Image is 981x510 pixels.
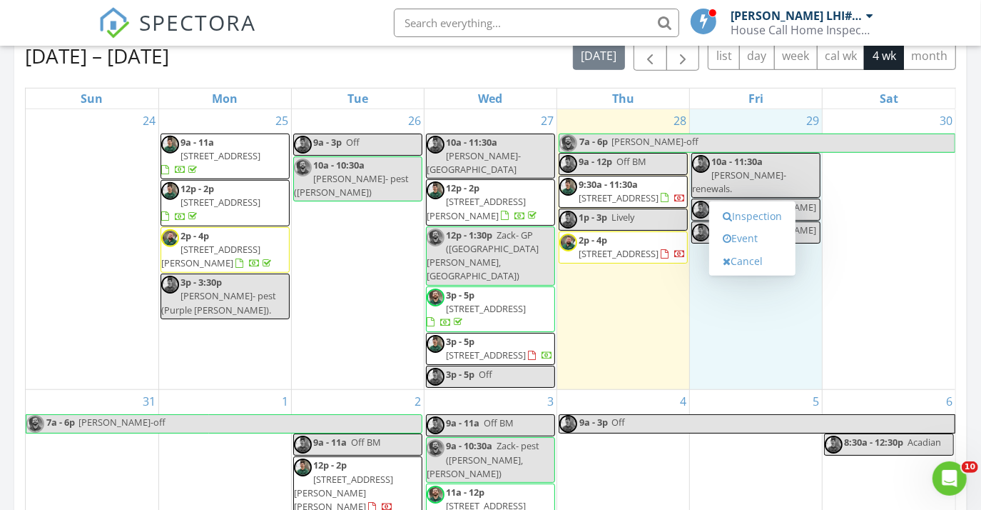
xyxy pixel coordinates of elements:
span: 9a - 12p [579,155,612,168]
td: Go to August 30, 2025 [823,109,955,390]
input: Search everything... [394,9,679,37]
a: Go to August 28, 2025 [671,109,689,132]
img: img_5568.jpg [427,289,444,306]
td: Go to August 25, 2025 [158,109,291,390]
span: [PERSON_NAME]-renewals. [692,169,786,195]
a: SPECTORA [98,19,257,49]
span: Lively [611,211,634,224]
a: Go to August 30, 2025 [937,109,955,132]
a: Cancel [716,250,789,273]
img: img_5569.jpg [559,415,577,433]
span: [PERSON_NAME]-off [611,135,698,148]
a: Go to August 26, 2025 [405,109,424,132]
td: Go to August 26, 2025 [291,109,424,390]
a: 12p - 2p [STREET_ADDRESS][PERSON_NAME] [427,181,539,221]
img: img_5569.jpg [294,459,312,476]
span: Zack- pest ([PERSON_NAME], [PERSON_NAME]) [427,439,539,479]
img: img_5569.jpg [427,368,444,386]
span: 10a - 11:30a [446,136,497,149]
a: Go to August 25, 2025 [273,109,291,132]
button: Previous [634,41,667,71]
a: Wednesday [475,89,505,109]
span: 7a - 6p [46,415,76,433]
img: img_5569.jpg [161,182,179,200]
span: 12p - 2p [181,182,214,195]
h2: [DATE] – [DATE] [25,41,169,70]
img: img_5571.jpg [559,234,577,251]
a: Go to August 29, 2025 [803,109,822,132]
img: img_5568.jpg [427,229,444,246]
button: list [708,42,740,70]
a: Go to August 27, 2025 [538,109,556,132]
span: 7a - 6p [579,134,609,152]
span: [PERSON_NAME]-off [78,416,166,429]
a: Go to September 5, 2025 [810,390,822,413]
button: Next [666,41,700,71]
span: [STREET_ADDRESS] [579,191,659,204]
span: [STREET_ADDRESS] [579,247,659,260]
span: 12p - 2p [313,459,347,471]
span: 10 [962,461,978,473]
a: Sunday [78,89,106,109]
a: Saturday [877,89,901,109]
span: 1p - 3p [579,211,607,224]
a: Monday [209,89,240,109]
span: Acadian [908,436,941,449]
span: 9a - 11a [446,416,479,429]
span: [PERSON_NAME]- pest (Purple [PERSON_NAME]). [161,289,276,316]
span: [STREET_ADDRESS][PERSON_NAME] [427,195,526,221]
a: 2p - 4p [STREET_ADDRESS][PERSON_NAME] [161,229,274,269]
span: 2p - 4p [181,229,209,242]
img: img_5569.jpg [427,136,444,154]
img: img_5569.jpg [559,155,577,173]
a: Go to September 6, 2025 [943,390,955,413]
span: 10a - 11:30a [711,155,763,168]
td: Go to August 28, 2025 [557,109,690,390]
a: 9a - 11a [STREET_ADDRESS] [161,136,260,176]
a: Go to August 31, 2025 [140,390,158,413]
img: img_5569.jpg [825,436,843,454]
span: 9:30a - 11:30a [579,178,638,191]
img: img_5569.jpg [692,155,710,173]
span: [STREET_ADDRESS][PERSON_NAME] [161,243,260,269]
a: Friday [746,89,766,109]
img: img_5568.jpg [427,439,444,457]
a: 2p - 4p [STREET_ADDRESS] [559,231,688,264]
a: 2p - 4p [STREET_ADDRESS] [579,234,686,260]
span: 12p - 2p [446,181,479,194]
a: Go to September 3, 2025 [544,390,556,413]
button: cal wk [817,42,865,70]
a: 9a - 11a [STREET_ADDRESS] [161,134,290,180]
td: Go to August 24, 2025 [26,109,158,390]
img: img_5569.jpg [161,136,179,154]
img: img_5569.jpg [559,211,577,229]
button: [DATE] [573,42,625,70]
span: SPECTORA [140,7,257,37]
img: img_5569.jpg [294,136,312,154]
button: day [739,42,775,70]
a: Go to September 2, 2025 [412,390,424,413]
a: Thursday [609,89,637,109]
span: [STREET_ADDRESS] [181,196,260,209]
td: Go to August 27, 2025 [424,109,556,390]
span: Off BM [351,436,381,449]
a: Go to August 24, 2025 [140,109,158,132]
iframe: Intercom live chat [932,461,967,496]
span: [PERSON_NAME]- pest ([PERSON_NAME]) [294,172,409,199]
a: 3p - 5p [STREET_ADDRESS] [427,289,526,329]
span: Zack- GP ([GEOGRAPHIC_DATA][PERSON_NAME], [GEOGRAPHIC_DATA]) [427,229,539,283]
span: [STREET_ADDRESS] [181,149,260,162]
a: Tuesday [345,89,371,109]
span: Off BM [616,155,646,168]
button: month [903,42,956,70]
span: [STREET_ADDRESS] [446,302,526,315]
span: 9a - 11a [181,136,214,149]
button: week [774,42,818,70]
span: 3p - 3:30p [181,276,222,289]
a: 12p - 2p [STREET_ADDRESS][PERSON_NAME] [426,179,555,226]
span: 3p - 5p [446,335,474,348]
span: 9a - 3p [313,136,342,149]
a: 3p - 5p [STREET_ADDRESS] [446,335,553,361]
img: img_5569.jpg [294,436,312,454]
a: Inspection [716,205,789,228]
